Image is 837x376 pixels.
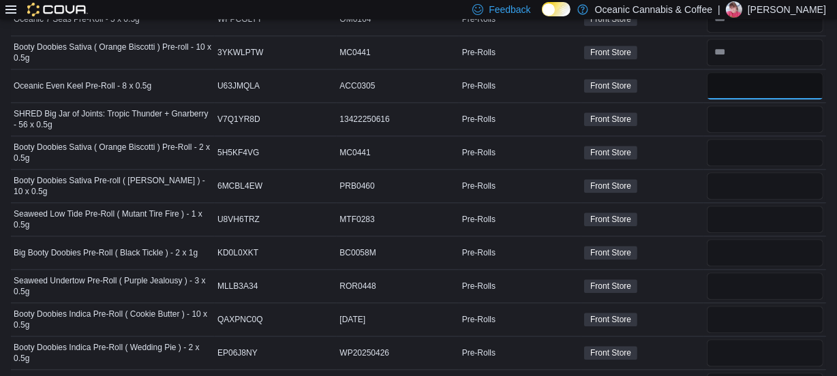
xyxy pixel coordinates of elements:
[217,281,258,292] span: MLLB3A34
[462,214,496,225] span: Pre-Rolls
[462,80,496,91] span: Pre-Rolls
[590,146,631,159] span: Front Store
[337,44,459,61] div: MC0441
[14,175,212,197] span: Booty Doobies Sativa Pre-roll ( [PERSON_NAME] ) - 10 x 0.5g
[217,47,263,58] span: 3YKWLPTW
[462,14,496,25] span: Pre-Rolls
[337,245,459,261] div: BC0058M
[337,144,459,161] div: MC0441
[590,113,631,125] span: Front Store
[748,1,826,18] p: [PERSON_NAME]
[584,279,637,293] span: Front Store
[584,146,637,159] span: Front Store
[14,275,212,297] span: Seaweed Undertow Pre-Roll ( Purple Jealousy ) - 3 x 0.5g
[462,114,496,125] span: Pre-Rolls
[27,3,88,16] img: Cova
[337,278,459,294] div: ROR0448
[462,147,496,158] span: Pre-Rolls
[584,79,637,93] span: Front Store
[590,247,631,259] span: Front Store
[489,3,530,16] span: Feedback
[590,280,631,292] span: Front Store
[590,313,631,326] span: Front Store
[14,42,212,63] span: Booty Doobies Sativa ( Orange Biscotti ) Pre-roll - 10 x 0.5g
[217,80,260,91] span: U63JMQLA
[217,247,258,258] span: KD0L0XKT
[590,180,631,192] span: Front Store
[217,214,260,225] span: U8VH6TRZ
[217,114,260,125] span: V7Q1YR8D
[337,11,459,27] div: OM0164
[337,345,459,361] div: WP20250426
[217,147,259,158] span: 5H5KF4VG
[718,1,720,18] p: |
[14,14,140,25] span: Oceanic 7 Seas Pre-Roll - 5 x 0.5g
[337,311,459,328] div: [DATE]
[462,347,496,358] span: Pre-Rolls
[584,246,637,260] span: Front Store
[590,213,631,225] span: Front Store
[217,181,262,191] span: 6MCBL4EW
[337,78,459,94] div: ACC0305
[337,211,459,228] div: MTF0283
[217,314,263,325] span: QAXPNC0Q
[14,80,151,91] span: Oceanic Even Keel Pre-Roll - 8 x 0.5g
[337,111,459,127] div: 13422250616
[462,247,496,258] span: Pre-Rolls
[590,46,631,59] span: Front Store
[14,142,212,163] span: Booty Doobies Sativa ( Orange Biscotti ) Pre-Roll - 2 x 0.5g
[584,179,637,193] span: Front Store
[584,112,637,126] span: Front Store
[595,1,713,18] p: Oceanic Cannabis & Coffee
[14,247,198,258] span: Big Booty Doobies Pre-Roll ( Black Tickle ) - 2 x 1g
[584,213,637,226] span: Front Store
[462,47,496,58] span: Pre-Rolls
[462,281,496,292] span: Pre-Rolls
[217,14,262,25] span: WFPCGLTY
[584,313,637,326] span: Front Store
[590,347,631,359] span: Front Store
[542,16,543,17] span: Dark Mode
[584,46,637,59] span: Front Store
[542,2,570,16] input: Dark Mode
[14,208,212,230] span: Seaweed Low Tide Pre-Roll ( Mutant Tire Fire ) - 1 x 0.5g
[14,309,212,330] span: Booty Doobies Indica Pre-Roll ( Cookie Butter ) - 10 x 0.5g
[217,347,258,358] span: EP06J8NY
[726,1,742,18] div: Tina Vokey
[14,342,212,364] span: Booty Doobies Indica Pre-Roll ( Wedding Pie ) - 2 x 0.5g
[14,108,212,130] span: SHRED Big Jar of Joints: Tropic Thunder + Gnarberry - 56 x 0.5g
[462,181,496,191] span: Pre-Rolls
[462,314,496,325] span: Pre-Rolls
[584,346,637,360] span: Front Store
[337,178,459,194] div: PRB0460
[590,80,631,92] span: Front Store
